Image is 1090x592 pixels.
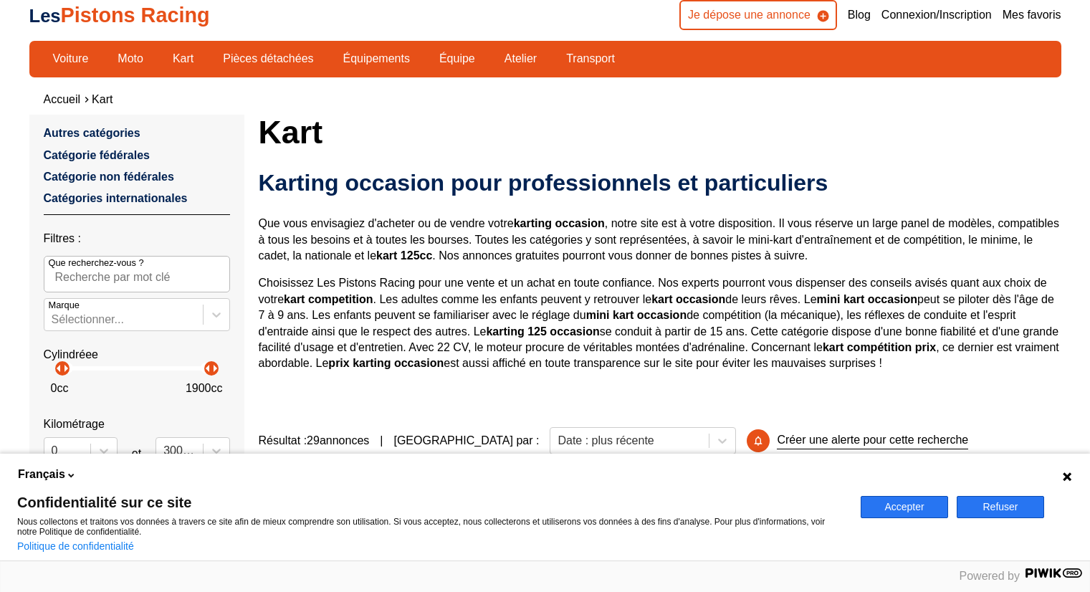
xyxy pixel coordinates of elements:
strong: kart compétition prix [823,341,936,353]
a: Politique de confidentialité [17,540,134,552]
a: Catégorie non fédérales [44,171,174,183]
span: | [380,433,383,449]
a: LesPistons Racing [29,4,210,27]
p: Filtres : [44,231,230,247]
strong: mini kart occasion [817,293,918,305]
a: Transport [557,47,624,71]
a: Accueil [44,93,81,105]
input: MarqueSélectionner... [52,313,54,326]
p: Créer une alerte pour cette recherche [777,432,968,449]
input: Que recherchez-vous ? [44,256,230,292]
input: 300000 [163,444,166,457]
input: 0 [52,444,54,457]
p: 1900 cc [186,381,223,396]
button: Refuser [957,496,1044,518]
p: Nous collectons et traitons vos données à travers ce site afin de mieux comprendre son utilisatio... [17,517,843,537]
a: Mes favoris [1003,7,1061,23]
p: arrow_right [206,360,224,377]
a: Blog [848,7,871,23]
strong: prix karting occasion [328,357,444,369]
button: Accepter [861,496,948,518]
a: Moto [108,47,153,71]
strong: mini kart occasion [586,309,687,321]
a: Kart [163,47,203,71]
p: arrow_left [199,360,216,377]
a: Voiture [44,47,98,71]
p: Que recherchez-vous ? [49,257,144,269]
p: Marque [49,299,80,312]
p: et [132,446,141,462]
p: Choisissez Les Pistons Racing pour une vente et un achat en toute confiance. Nos experts pourront... [259,275,1061,371]
h1: Kart [259,115,1061,149]
p: Cylindréee [44,347,230,363]
strong: karting 125 occasion [486,325,599,338]
a: Pièces détachées [214,47,322,71]
strong: kart occasion [651,293,725,305]
strong: karting occasion [514,217,605,229]
a: Équipe [430,47,484,71]
a: Catégorie fédérales [44,149,150,161]
span: Français [18,467,65,482]
strong: kart competition [284,293,373,305]
span: Confidentialité sur ce site [17,495,843,510]
a: Kart [92,93,113,105]
p: arrow_right [57,360,75,377]
strong: kart 125cc [376,249,432,262]
p: [GEOGRAPHIC_DATA] par : [393,433,539,449]
span: Powered by [960,570,1020,582]
a: Connexion/Inscription [881,7,992,23]
p: 0 cc [51,381,69,396]
h2: Karting occasion pour professionnels et particuliers [259,168,1061,197]
p: Que vous envisagiez d'acheter ou de vendre votre , notre site est à votre disposition. Il vous ré... [259,216,1061,264]
span: Les [29,6,61,26]
p: arrow_left [50,360,67,377]
span: Résultat : 29 annonces [259,433,370,449]
a: Autres catégories [44,127,140,139]
a: Équipements [334,47,419,71]
a: Atelier [495,47,546,71]
a: Catégories internationales [44,192,188,204]
p: Kilométrage [44,416,230,432]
